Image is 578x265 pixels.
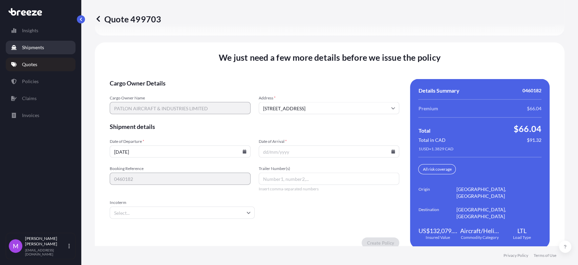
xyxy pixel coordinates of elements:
span: 1 USD = 1.3829 CAD [418,146,453,152]
a: Quotes [6,58,76,71]
a: Claims [6,92,76,105]
span: US$132,079.20 [418,227,457,235]
a: Insights [6,24,76,37]
span: [GEOGRAPHIC_DATA], [GEOGRAPHIC_DATA] [456,206,541,220]
input: Number1, number2,... [259,173,400,185]
span: Total in CAD [418,137,445,144]
a: Policies [6,75,76,88]
span: Date of Departure [110,139,251,144]
span: Booking Reference [110,166,251,171]
span: Cargo Owner Details [110,79,399,87]
p: [EMAIL_ADDRESS][DOMAIN_NAME] [25,248,67,256]
a: Privacy Policy [504,253,528,258]
a: Shipments [6,41,76,54]
p: [PERSON_NAME] [PERSON_NAME] [25,236,67,247]
span: Trailer Number(s) [259,166,400,171]
p: Shipments [22,44,44,51]
span: 0460182 [522,87,541,94]
span: [GEOGRAPHIC_DATA], [GEOGRAPHIC_DATA] [456,186,541,200]
span: Address [259,95,400,101]
span: Date of Arrival [259,139,400,144]
p: Policies [22,78,39,85]
p: Quote 499703 [95,14,161,24]
button: Create Policy [362,238,399,248]
input: Select... [110,207,255,219]
span: Origin [418,186,456,200]
span: LTL [517,227,527,235]
span: Details Summary [418,87,459,94]
input: Cargo owner address [259,102,400,114]
span: Commodity Category [461,235,499,240]
p: Claims [22,95,37,102]
p: Invoices [22,112,39,119]
span: Insert comma-separated numbers [259,186,400,192]
p: Quotes [22,61,37,68]
span: We just need a few more details before we issue the policy [219,52,441,63]
span: Incoterm [110,200,255,205]
input: dd/mm/yyyy [259,146,400,158]
span: $91.32 [527,137,541,144]
input: dd/mm/yyyy [110,146,251,158]
span: Load Type [513,235,531,240]
p: Create Policy [367,240,394,246]
span: $66.04 [527,105,541,112]
span: Destination [418,206,456,220]
span: Aircraft/Helicopters: Parts and Accessories, but excluding Aircraft Engines [460,227,499,235]
span: M [13,243,19,249]
p: Insights [22,27,38,34]
span: $66.04 [514,123,541,134]
a: Invoices [6,109,76,122]
div: All risk coverage [418,164,456,174]
span: Premium [418,105,438,112]
input: Your internal reference [110,173,251,185]
a: Terms of Use [534,253,556,258]
span: Cargo Owner Name [110,95,251,101]
span: Total [418,127,430,134]
span: Shipment details [110,122,399,131]
span: Insured Value [426,235,450,240]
